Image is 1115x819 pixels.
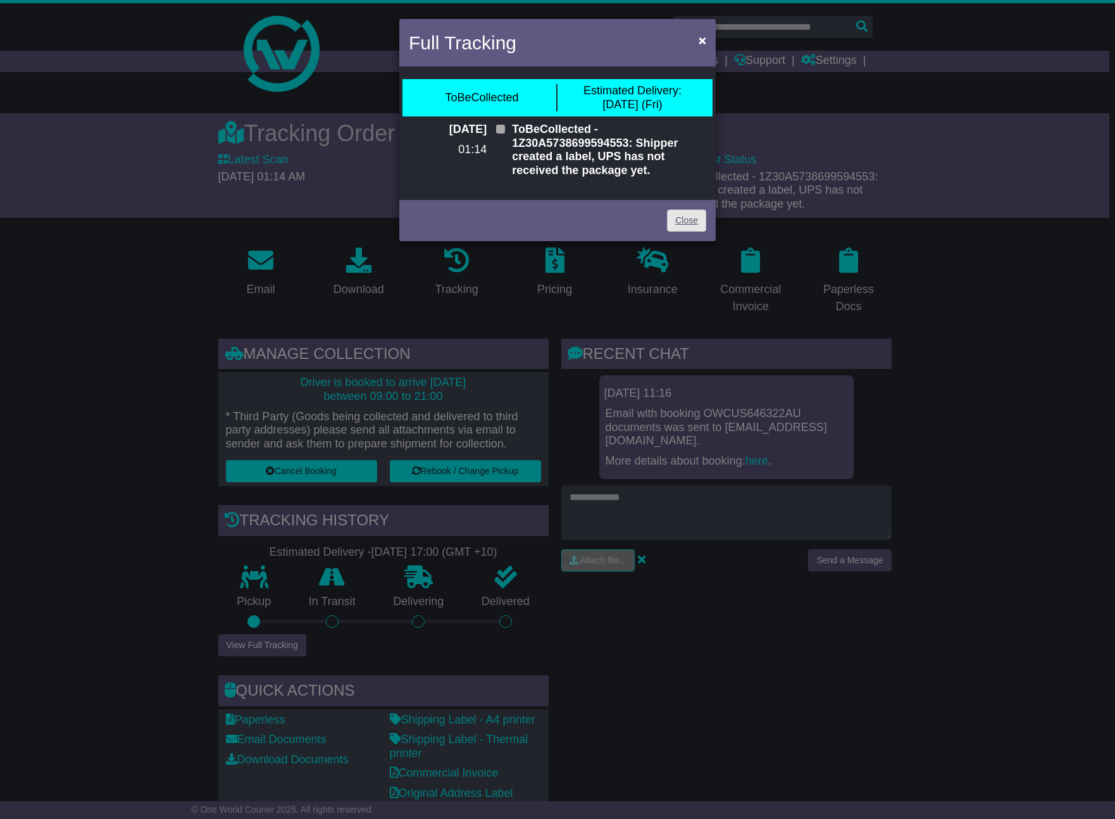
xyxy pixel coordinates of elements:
[409,143,487,157] p: 01:14
[445,91,518,105] div: ToBeCollected
[409,28,516,57] h4: Full Tracking
[692,27,713,53] button: Close
[667,209,706,232] a: Close
[699,33,706,47] span: ×
[512,123,706,177] p: ToBeCollected - 1Z30A5738699594553: Shipper created a label, UPS has not received the package yet.
[583,84,682,111] div: [DATE] (Fri)
[583,84,682,97] span: Estimated Delivery:
[409,123,487,137] p: [DATE]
